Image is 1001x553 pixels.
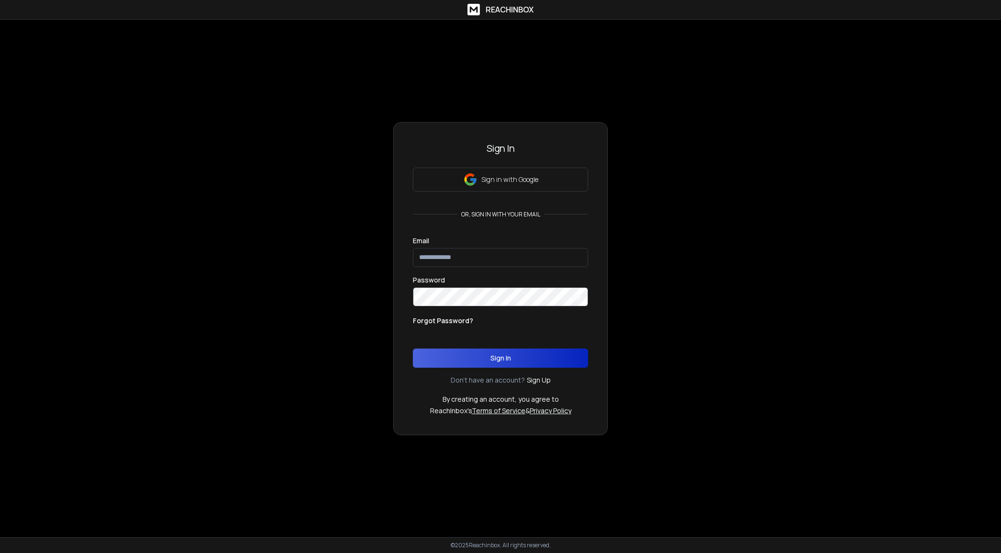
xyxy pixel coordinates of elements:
[413,142,588,155] h3: Sign In
[413,277,445,283] label: Password
[530,406,571,415] a: Privacy Policy
[451,542,551,549] p: © 2025 Reachinbox. All rights reserved.
[413,349,588,368] button: Sign In
[443,395,559,404] p: By creating an account, you agree to
[413,237,429,244] label: Email
[413,168,588,192] button: Sign in with Google
[472,406,525,415] a: Terms of Service
[430,406,571,416] p: ReachInbox's &
[413,316,473,326] p: Forgot Password?
[451,375,525,385] p: Don't have an account?
[467,4,534,15] a: ReachInbox
[457,211,544,218] p: or, sign in with your email
[527,375,551,385] a: Sign Up
[481,175,538,184] p: Sign in with Google
[486,4,534,15] h1: ReachInbox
